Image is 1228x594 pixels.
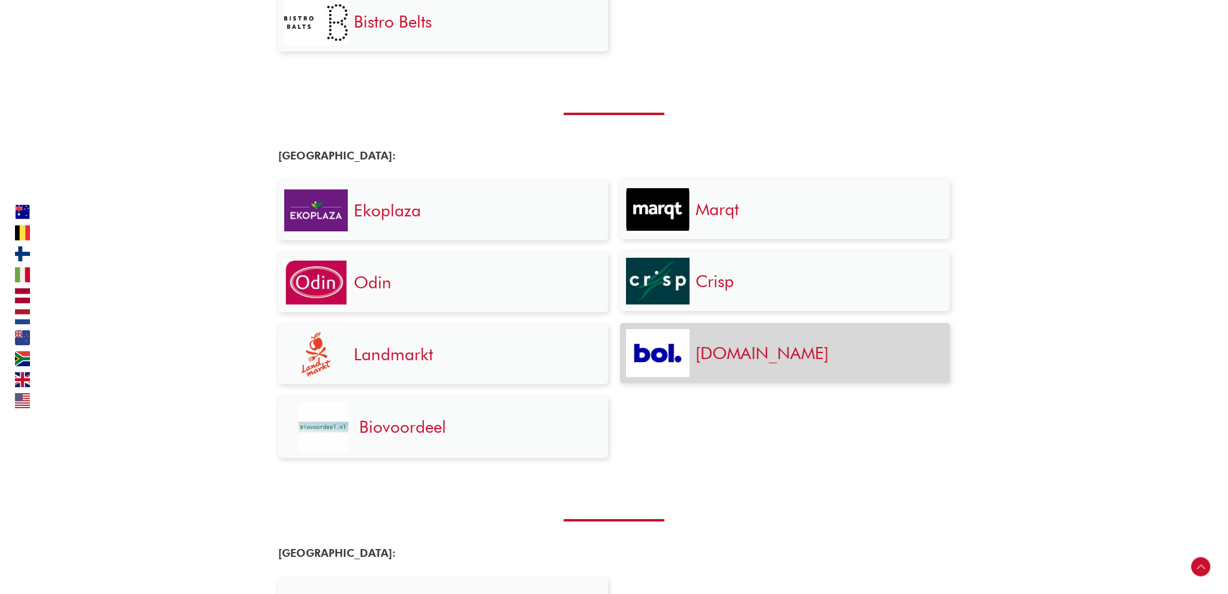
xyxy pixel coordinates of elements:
[696,271,734,291] a: Crisp
[278,149,608,162] h4: [GEOGRAPHIC_DATA]:
[354,11,432,32] a: Bistro Belts
[359,417,446,437] a: Biovoordeel
[354,272,392,293] a: Odin
[354,200,421,221] a: Ekoplaza
[354,344,433,364] a: Landmarkt
[696,343,829,363] a: [DOMAIN_NAME]
[278,547,608,560] h4: [GEOGRAPHIC_DATA]:
[696,199,739,219] a: Marqt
